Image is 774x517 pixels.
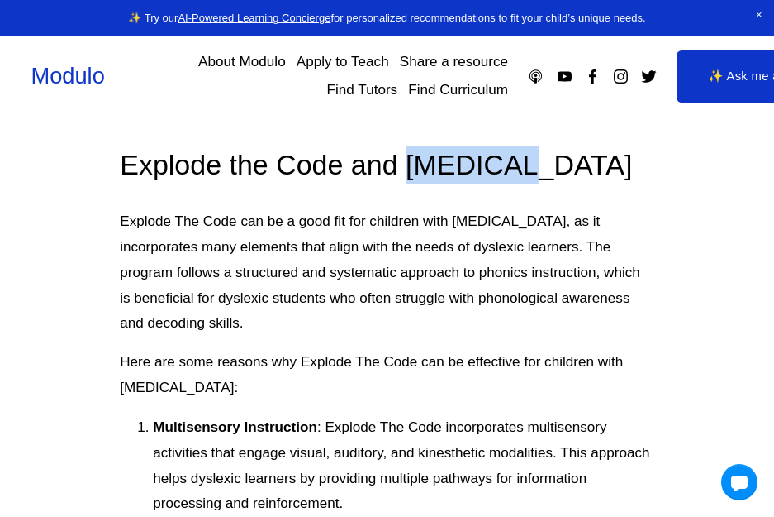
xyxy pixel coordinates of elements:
a: Apple Podcasts [527,68,544,85]
a: AI-Powered Learning Concierge [178,12,330,24]
a: Find Curriculum [408,76,508,104]
a: Find Tutors [327,76,398,104]
a: Share a resource [400,48,508,76]
a: Facebook [584,68,601,85]
a: YouTube [556,68,573,85]
a: Instagram [612,68,629,85]
p: Here are some reasons why Explode The Code can be effective for children with [MEDICAL_DATA]: [120,350,654,401]
h2: Explode the Code and [MEDICAL_DATA] [120,146,654,184]
p: : Explode The Code incorporates multisensory activities that engage visual, auditory, and kinesth... [153,415,654,517]
a: Twitter [640,68,658,85]
strong: Multisensory Instruction [153,419,317,435]
a: About Modulo [198,48,286,76]
a: Modulo [31,63,104,89]
a: Apply to Teach [297,48,389,76]
p: Explode The Code can be a good fit for children with [MEDICAL_DATA], as it incorporates many elem... [120,209,654,337]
